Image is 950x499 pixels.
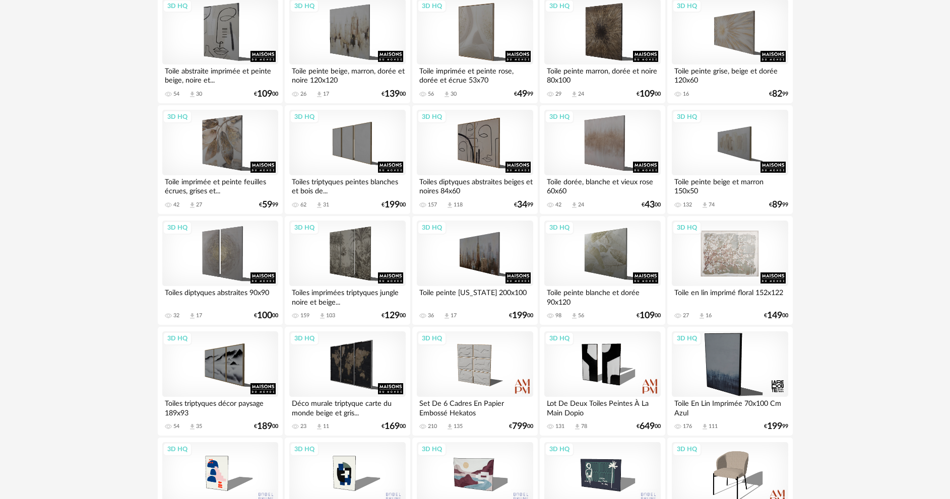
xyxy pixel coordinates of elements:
span: Download icon [315,91,323,98]
span: 129 [385,312,400,319]
a: 3D HQ Toile en lin imprimé floral 152x122 27 Download icon 16 €14900 [667,216,792,325]
div: 157 [428,201,437,208]
span: Download icon [443,91,451,98]
div: 135 [454,423,463,430]
div: € 99 [259,201,278,208]
div: Toile peinte beige, marron, dorée et noire 120x120 [289,64,405,85]
div: 36 [428,312,434,319]
a: 3D HQ Toiles imprimées triptyques jungle noire et beige... 159 Download icon 103 €12900 [285,216,410,325]
span: 109 [640,312,655,319]
div: 3D HQ [290,443,319,456]
div: 3D HQ [545,443,574,456]
a: 3D HQ Toile peinte [US_STATE] 200x100 36 Download icon 17 €19900 [412,216,537,325]
div: 3D HQ [290,221,319,234]
a: 3D HQ Toiles diptyques abstraites 90x90 32 Download icon 17 €10000 [158,216,283,325]
a: 3D HQ Toiles triptyques décor paysage 189x93 54 Download icon 35 €18900 [158,327,283,436]
div: 3D HQ [163,221,192,234]
div: 30 [196,91,202,98]
div: 3D HQ [672,332,702,345]
span: Download icon [571,312,578,320]
div: € 99 [514,91,533,98]
div: € 00 [637,423,661,430]
div: 3D HQ [545,332,574,345]
span: Download icon [446,423,454,431]
div: € 00 [254,91,278,98]
span: 199 [767,423,782,430]
div: € 00 [637,312,661,319]
a: 3D HQ Toile peinte beige et marron 150x50 132 Download icon 74 €8999 [667,105,792,214]
span: Download icon [571,201,578,209]
span: 169 [385,423,400,430]
div: 3D HQ [545,221,574,234]
a: 3D HQ Toile dorée, blanche et vieux rose 60x60 42 Download icon 24 €4300 [540,105,665,214]
div: 56 [428,91,434,98]
div: Toiles imprimées triptyques jungle noire et beige... [289,286,405,306]
span: 109 [640,91,655,98]
div: 3D HQ [672,221,702,234]
div: 3D HQ [417,110,447,123]
div: 17 [451,312,457,319]
div: Toile abstraite imprimée et peinte beige, noire et... [162,64,278,85]
div: Toile peinte [US_STATE] 200x100 [417,286,533,306]
div: 3D HQ [163,443,192,456]
div: 3D HQ [672,443,702,456]
div: Toiles diptyques abstraites beiges et noires 84x60 [417,175,533,195]
div: Set De 6 Cadres En Papier Embossé Hekatos [417,397,533,417]
a: 3D HQ Set De 6 Cadres En Papier Embossé Hekatos 210 Download icon 135 €79900 [412,327,537,436]
span: 34 [517,201,527,208]
div: 176 [683,423,692,430]
div: 26 [300,91,306,98]
span: 89 [772,201,782,208]
div: 78 [581,423,587,430]
span: Download icon [701,423,709,431]
div: Toile peinte blanche et dorée 90x120 [544,286,660,306]
span: 149 [767,312,782,319]
div: 3D HQ [417,221,447,234]
span: Download icon [188,91,196,98]
div: Toile en lin imprimé floral 152x122 [672,286,788,306]
span: Download icon [188,423,196,431]
a: 3D HQ Déco murale triptyque carte du monde beige et gris... 23 Download icon 11 €16900 [285,327,410,436]
span: Download icon [443,312,451,320]
div: € 00 [509,423,533,430]
div: Toile peinte grise, beige et dorée 120x60 [672,64,788,85]
div: 159 [300,312,309,319]
span: 100 [257,312,272,319]
div: Toile peinte beige et marron 150x50 [672,175,788,195]
span: Download icon [571,91,578,98]
div: 103 [326,312,335,319]
div: € 00 [254,312,278,319]
div: Lot De Deux Toiles Peintes À La Main Dopio [544,397,660,417]
div: 54 [173,91,179,98]
div: 24 [578,201,584,208]
div: 210 [428,423,437,430]
span: 82 [772,91,782,98]
div: Toile En Lin Imprimée 70x100 Cm Azul [672,397,788,417]
div: 30 [451,91,457,98]
span: Download icon [446,201,454,209]
div: 3D HQ [163,110,192,123]
div: Toile imprimée et peinte rose, dorée et écrue 53x70 [417,64,533,85]
div: 3D HQ [163,332,192,345]
span: 43 [645,201,655,208]
div: 54 [173,423,179,430]
div: € 99 [769,91,788,98]
div: Toiles diptyques abstraites 90x90 [162,286,278,306]
div: 74 [709,201,715,208]
div: 131 [555,423,564,430]
a: 3D HQ Toile En Lin Imprimée 70x100 Cm Azul 176 Download icon 111 €19999 [667,327,792,436]
div: 3D HQ [417,332,447,345]
div: 62 [300,201,306,208]
span: Download icon [574,423,581,431]
div: 16 [683,91,689,98]
div: 3D HQ [672,110,702,123]
div: € 00 [642,201,661,208]
span: 139 [385,91,400,98]
div: Toile dorée, blanche et vieux rose 60x60 [544,175,660,195]
div: € 00 [254,423,278,430]
div: 17 [323,91,329,98]
div: 27 [683,312,689,319]
div: Déco murale triptyque carte du monde beige et gris... [289,397,405,417]
div: € 99 [764,423,788,430]
a: 3D HQ Toile peinte blanche et dorée 90x120 98 Download icon 56 €10900 [540,216,665,325]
